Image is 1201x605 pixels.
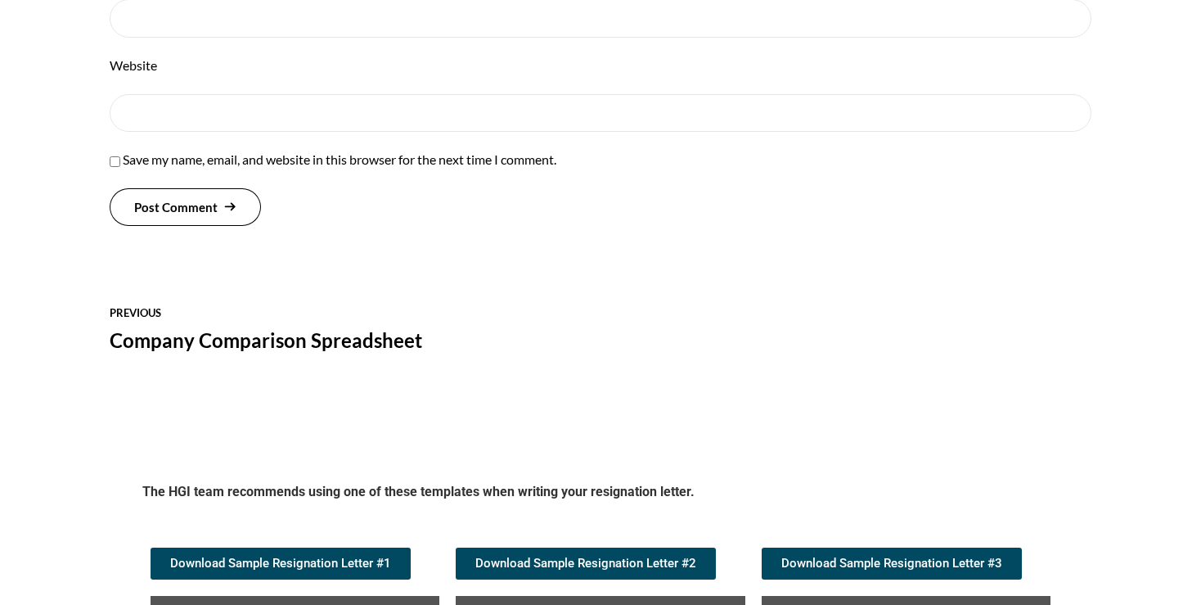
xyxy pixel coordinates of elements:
[110,291,600,370] a: previous Company Comparison Spreadsheet
[170,558,391,570] span: Download Sample Resignation Letter #1
[151,548,411,580] a: Download Sample Resignation Letter #1
[123,151,556,167] label: Save my name, email, and website in this browser for the next time I comment.
[781,558,1002,570] span: Download Sample Resignation Letter #3
[134,200,218,214] span: Post Comment
[110,188,261,226] button: Post Comment
[762,548,1022,580] a: Download Sample Resignation Letter #3
[110,327,600,354] div: Company Comparison Spreadsheet
[110,57,157,73] label: Website
[475,558,696,570] span: Download Sample Resignation Letter #2
[142,483,1059,507] h5: The HGI team recommends using one of these templates when writing your resignation letter.
[456,548,716,580] a: Download Sample Resignation Letter #2
[110,308,600,318] div: previous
